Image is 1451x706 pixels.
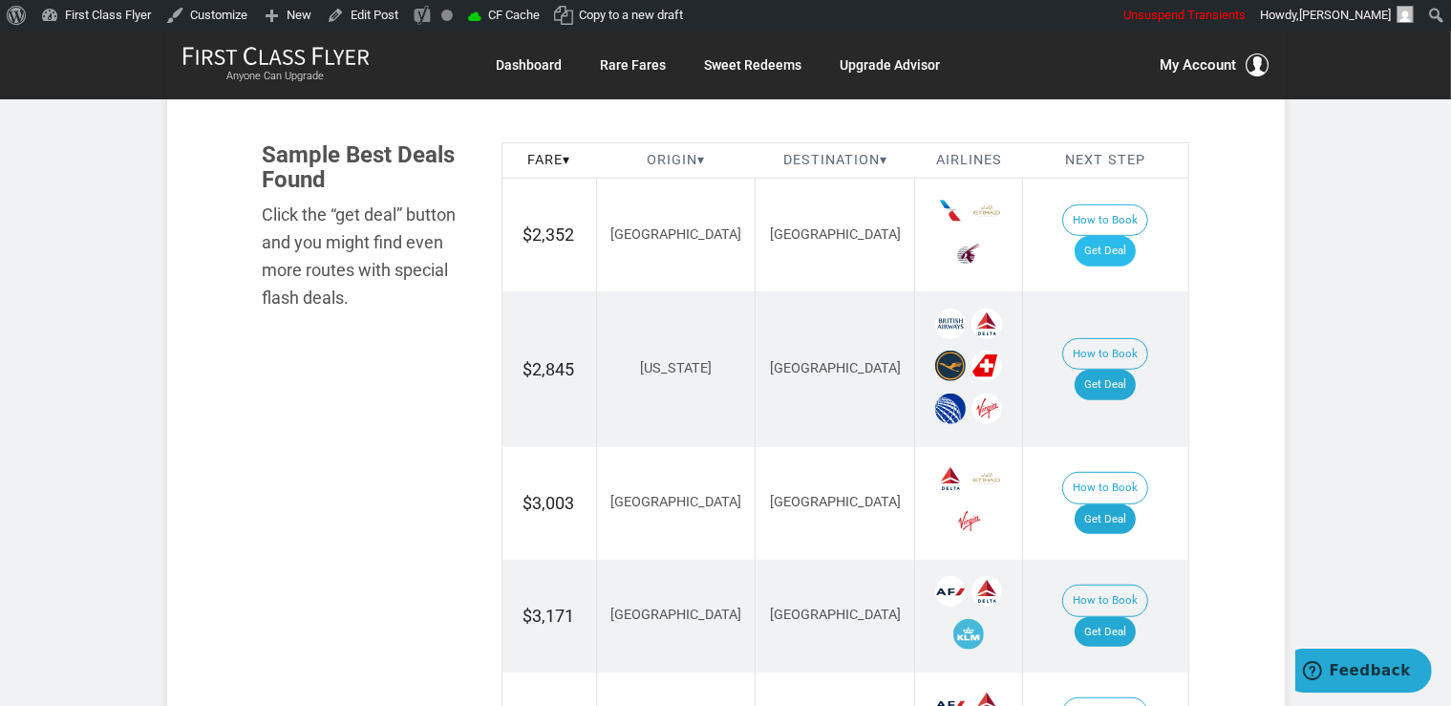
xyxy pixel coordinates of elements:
th: Origin [596,142,756,179]
iframe: Opens a widget where you can find more information [1295,649,1432,696]
a: First Class FlyerAnyone Can Upgrade [182,46,370,84]
span: [GEOGRAPHIC_DATA] [770,226,901,243]
span: My Account [1161,53,1237,76]
th: Fare [501,142,596,179]
img: First Class Flyer [182,46,370,66]
span: [GEOGRAPHIC_DATA] [770,494,901,510]
span: [GEOGRAPHIC_DATA] [610,494,741,510]
span: $2,352 [523,225,575,245]
span: Virgin Atlantic [971,394,1002,424]
span: Delta Airlines [935,463,966,494]
span: [GEOGRAPHIC_DATA] [610,226,741,243]
span: [GEOGRAPHIC_DATA] [770,360,901,376]
span: Qatar [953,238,984,268]
button: How to Book [1062,338,1148,371]
a: Get Deal [1075,370,1136,400]
a: Dashboard [497,48,563,82]
a: Get Deal [1075,236,1136,267]
span: [GEOGRAPHIC_DATA] [610,607,741,623]
span: [US_STATE] [640,360,712,376]
span: ▾ [697,152,705,168]
span: Delta Airlines [971,309,1002,339]
span: Virgin Atlantic [953,506,984,537]
th: Airlines [915,142,1023,179]
span: American Airlines [935,196,966,226]
button: How to Book [1062,585,1148,617]
span: $3,003 [523,493,575,513]
th: Next Step [1023,142,1188,179]
a: Rare Fares [601,48,667,82]
span: Etihad [971,463,1002,494]
span: Etihad [971,196,1002,226]
a: Upgrade Advisor [841,48,941,82]
a: Get Deal [1075,504,1136,535]
span: Air France [935,576,966,607]
a: Sweet Redeems [705,48,802,82]
div: Click the “get deal” button and you might find even more routes with special flash deals. [263,202,473,311]
span: [GEOGRAPHIC_DATA] [770,607,901,623]
span: KLM [953,619,984,650]
small: Anyone Can Upgrade [182,70,370,83]
span: [PERSON_NAME] [1299,8,1391,22]
span: Swiss [971,351,1002,381]
span: ▾ [563,152,570,168]
th: Destination [756,142,915,179]
span: $3,171 [523,606,575,626]
span: British Airways [935,309,966,339]
a: Get Deal [1075,617,1136,648]
span: Unsuspend Transients [1123,8,1246,22]
span: Delta Airlines [971,576,1002,607]
span: United [935,394,966,424]
h3: Sample Best Deals Found [263,142,473,193]
button: How to Book [1062,204,1148,237]
button: My Account [1161,53,1270,76]
span: ▾ [880,152,887,168]
span: $2,845 [523,359,575,379]
span: Lufthansa [935,351,966,381]
button: How to Book [1062,472,1148,504]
